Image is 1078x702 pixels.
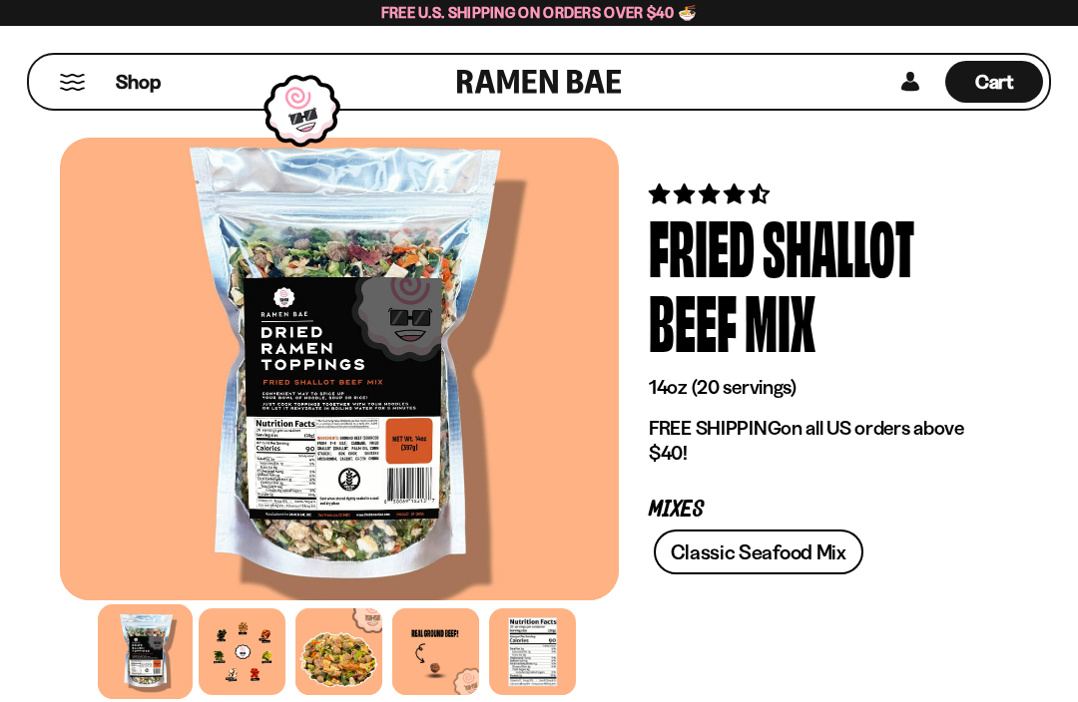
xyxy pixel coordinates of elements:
span: 4.62 stars [649,181,774,206]
button: Mobile Menu Trigger [59,74,86,91]
p: Mixes [649,501,988,520]
span: Free U.S. Shipping on Orders over $40 🍜 [381,3,698,22]
div: Beef [649,283,737,358]
div: Fried [649,208,755,283]
div: Shallot [763,208,914,283]
strong: FREE SHIPPING [649,416,781,440]
span: Shop [116,69,161,96]
div: Mix [745,283,815,358]
span: Cart [975,70,1014,94]
p: on all US orders above $40! [649,416,988,466]
a: Classic Seafood Mix [654,529,862,574]
p: 14oz (20 servings) [649,375,988,400]
a: Cart [945,55,1043,109]
a: Shop [116,61,161,103]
